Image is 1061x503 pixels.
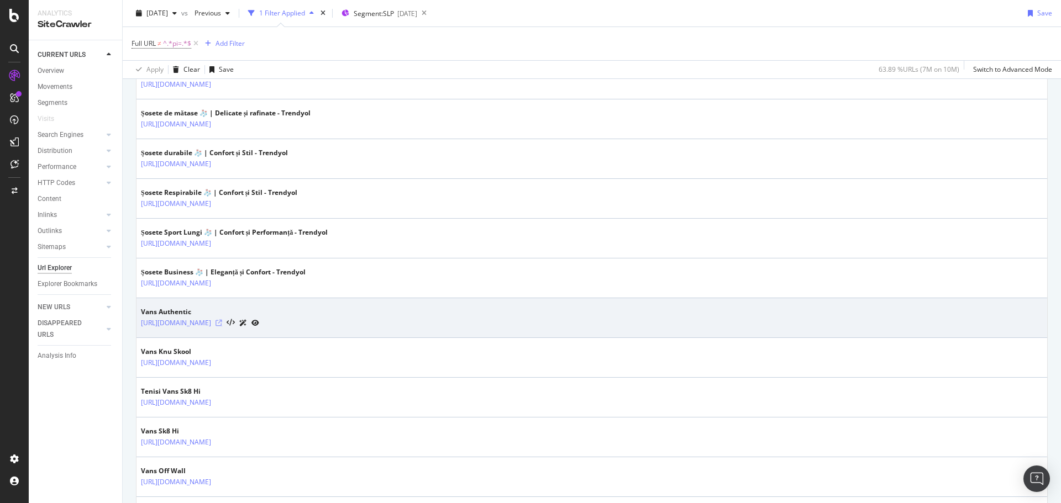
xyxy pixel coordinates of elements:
[1037,8,1052,18] div: Save
[973,65,1052,74] div: Switch to Advanced Mode
[38,209,57,221] div: Inlinks
[181,8,190,18] span: vs
[38,278,97,290] div: Explorer Bookmarks
[205,61,234,78] button: Save
[219,65,234,74] div: Save
[38,81,72,93] div: Movements
[38,241,103,253] a: Sitemaps
[38,193,114,205] a: Content
[38,177,75,189] div: HTTP Codes
[38,301,103,313] a: NEW URLS
[38,262,72,274] div: Url Explorer
[38,209,103,221] a: Inlinks
[354,9,394,18] span: Segment: SLP
[141,347,259,357] div: Vans Knu Skool
[201,37,245,50] button: Add Filter
[183,65,200,74] div: Clear
[38,161,103,173] a: Performance
[141,238,211,249] a: [URL][DOMAIN_NAME]
[169,61,200,78] button: Clear
[141,198,211,209] a: [URL][DOMAIN_NAME]
[38,301,70,313] div: NEW URLS
[141,79,211,90] a: [URL][DOMAIN_NAME]
[1023,465,1050,492] div: Open Intercom Messenger
[38,193,61,205] div: Content
[397,9,417,18] div: [DATE]
[38,129,103,141] a: Search Engines
[38,18,113,31] div: SiteCrawler
[141,357,211,368] a: [URL][DOMAIN_NAME]
[38,97,67,109] div: Segments
[141,108,311,118] div: Șosete de mătase 🧦 | Delicate și rafinate - Trendyol
[38,317,93,341] div: DISAPPEARED URLS
[38,225,62,237] div: Outlinks
[132,4,181,22] button: [DATE]
[146,8,168,18] span: 2025 Sep. 2nd
[190,4,234,22] button: Previous
[38,129,83,141] div: Search Engines
[38,145,103,157] a: Distribution
[38,97,114,109] a: Segments
[38,278,114,290] a: Explorer Bookmarks
[38,49,103,61] a: CURRENT URLS
[190,8,221,18] span: Previous
[141,267,306,277] div: Șosete Business 🧦 | Eleganță și Confort - Trendyol
[141,188,297,198] div: Șosete Respirabile 🧦 | Confort și Stil - Trendyol
[239,317,247,329] a: AI Url Details
[38,9,113,18] div: Analytics
[38,65,64,77] div: Overview
[38,350,114,362] a: Analysis Info
[38,350,76,362] div: Analysis Info
[337,4,417,22] button: Segment:SLP[DATE]
[141,148,288,158] div: Șosete durabile 🧦 | Confort și Stil - Trendyol
[969,61,1052,78] button: Switch to Advanced Mode
[38,262,114,274] a: Url Explorer
[141,119,211,130] a: [URL][DOMAIN_NAME]
[38,81,114,93] a: Movements
[38,113,54,125] div: Visits
[141,386,259,396] div: Tenisi Vans Sk8 Hi
[141,476,211,488] a: [URL][DOMAIN_NAME]
[259,8,305,18] div: 1 Filter Applied
[157,39,161,48] span: ≠
[38,161,76,173] div: Performance
[879,65,959,74] div: 63.89 % URLs ( 7M on 10M )
[141,466,259,476] div: Vans Off Wall
[141,307,259,317] div: Vans Authentic
[227,319,235,327] button: View HTML Source
[244,4,318,22] button: 1 Filter Applied
[141,437,211,448] a: [URL][DOMAIN_NAME]
[141,397,211,408] a: [URL][DOMAIN_NAME]
[38,65,114,77] a: Overview
[38,317,103,341] a: DISAPPEARED URLS
[216,320,222,326] a: Visit Online Page
[132,61,164,78] button: Apply
[141,158,211,170] a: [URL][DOMAIN_NAME]
[141,227,328,237] div: Șosete Sport Lungi 🧦 | Confort și Performanță - Trendyol
[38,113,65,125] a: Visits
[216,39,245,48] div: Add Filter
[38,49,86,61] div: CURRENT URLS
[38,177,103,189] a: HTTP Codes
[141,278,211,289] a: [URL][DOMAIN_NAME]
[251,317,259,329] a: URL Inspection
[132,39,156,48] span: Full URL
[141,426,259,436] div: Vans Sk8 Hi
[38,241,66,253] div: Sitemaps
[146,65,164,74] div: Apply
[141,317,211,329] a: [URL][DOMAIN_NAME]
[38,145,72,157] div: Distribution
[318,8,328,19] div: times
[38,225,103,237] a: Outlinks
[1023,4,1052,22] button: Save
